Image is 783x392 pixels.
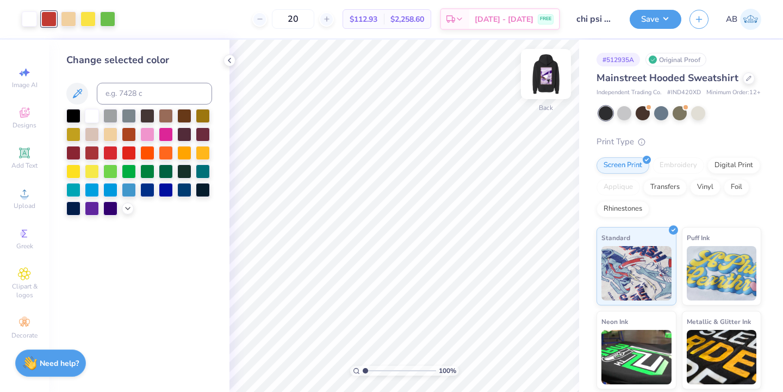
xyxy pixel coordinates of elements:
[687,246,757,301] img: Puff Ink
[596,179,640,195] div: Applique
[596,71,738,84] span: Mainstreet Hooded Sweatshirt
[12,81,38,89] span: Image AI
[568,8,622,30] input: Untitled Design
[601,316,628,327] span: Neon Ink
[601,246,672,301] img: Standard
[11,161,38,170] span: Add Text
[601,232,630,243] span: Standard
[601,330,672,384] img: Neon Ink
[272,9,314,29] input: – –
[596,88,662,97] span: Independent Trading Co.
[66,53,212,68] div: Change selected color
[740,9,761,30] img: Amanda Barasa
[643,179,687,195] div: Transfers
[350,14,377,25] span: $112.93
[687,330,757,384] img: Metallic & Glitter Ink
[707,157,760,174] div: Digital Print
[596,201,649,217] div: Rhinestones
[596,53,640,66] div: # 512935A
[645,53,706,66] div: Original Proof
[667,88,701,97] span: # IND420XD
[687,316,751,327] span: Metallic & Glitter Ink
[540,15,551,23] span: FREE
[40,358,79,369] strong: Need help?
[5,282,43,299] span: Clipart & logos
[14,201,35,210] span: Upload
[652,157,704,174] div: Embroidery
[706,88,761,97] span: Minimum Order: 12 +
[390,14,424,25] span: $2,258.60
[13,121,36,130] span: Designs
[596,157,649,174] div: Screen Print
[726,13,737,26] span: AB
[726,9,761,30] a: AB
[539,103,553,113] div: Back
[16,242,33,250] span: Greek
[690,179,720,195] div: Vinyl
[687,232,710,243] span: Puff Ink
[11,331,38,340] span: Decorate
[439,366,456,376] span: 100 %
[596,136,761,148] div: Print Type
[97,83,212,105] input: e.g. 7428 c
[475,14,533,25] span: [DATE] - [DATE]
[630,10,681,29] button: Save
[724,179,749,195] div: Foil
[524,52,568,96] img: Back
